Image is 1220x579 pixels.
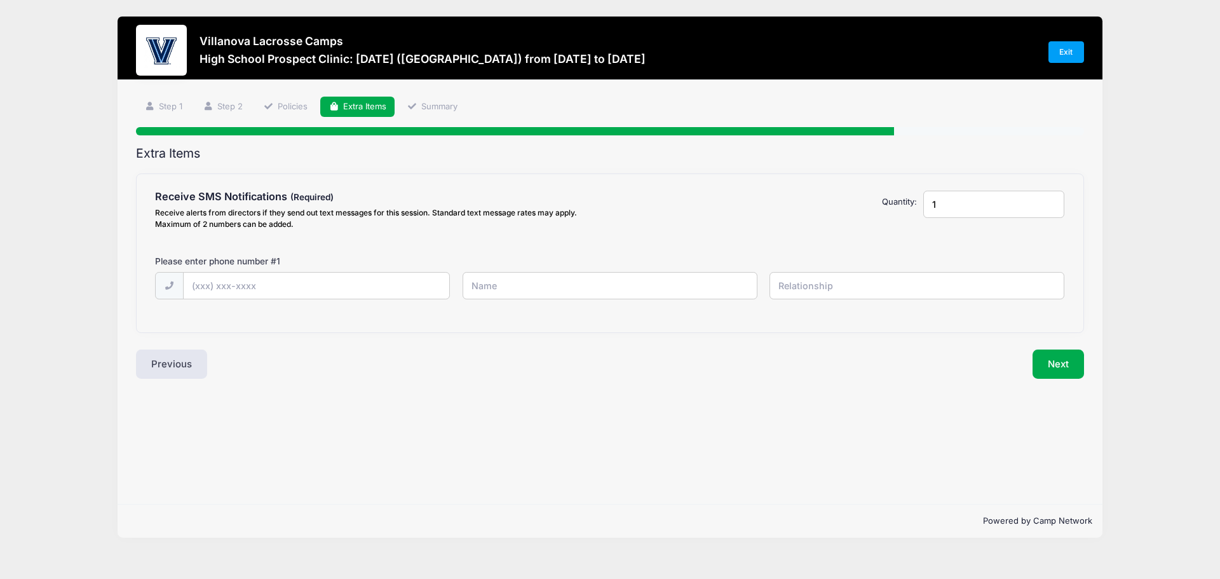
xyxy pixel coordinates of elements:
[183,272,451,299] input: (xxx) xxx-xxxx
[1048,41,1084,63] a: Exit
[136,97,191,118] a: Step 1
[255,97,316,118] a: Policies
[200,52,646,65] h3: High School Prospect Clinic: [DATE] ([GEOGRAPHIC_DATA]) from [DATE] to [DATE]
[200,34,646,48] h3: Villanova Lacrosse Camps
[463,272,757,299] input: Name
[128,515,1092,528] p: Powered by Camp Network
[769,272,1064,299] input: Relationship
[194,97,251,118] a: Step 2
[923,191,1064,218] input: Quantity
[155,255,280,268] label: Please enter phone number #
[136,146,1084,161] h2: Extra Items
[155,207,604,230] div: Receive alerts from directors if they send out text messages for this session. Standard text mess...
[136,350,207,379] button: Previous
[398,97,466,118] a: Summary
[155,191,604,203] h4: Receive SMS Notifications
[320,97,395,118] a: Extra Items
[276,256,280,266] span: 1
[1033,350,1084,379] button: Next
